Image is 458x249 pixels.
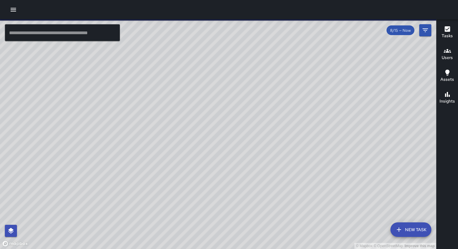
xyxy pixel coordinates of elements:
[440,76,454,83] h6: Assets
[390,222,431,237] button: New Task
[436,65,458,87] button: Assets
[440,98,455,105] h6: Insights
[436,87,458,109] button: Insights
[442,54,453,61] h6: Users
[442,33,453,39] h6: Tasks
[436,44,458,65] button: Users
[436,22,458,44] button: Tasks
[387,28,414,33] span: 8/15 — Now
[419,24,431,36] button: Filters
